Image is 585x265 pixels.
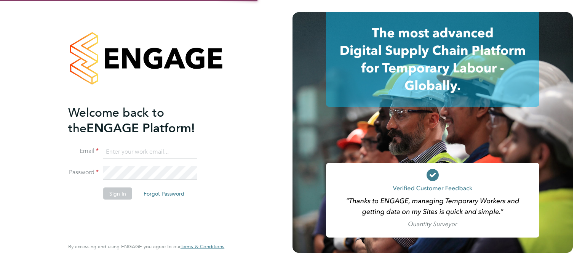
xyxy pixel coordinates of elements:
[68,105,164,135] span: Welcome back to the
[68,169,99,177] label: Password
[68,147,99,155] label: Email
[68,104,217,136] h2: ENGAGE Platform!
[181,244,224,250] a: Terms & Conditions
[103,188,132,200] button: Sign In
[137,188,190,200] button: Forgot Password
[103,145,197,159] input: Enter your work email...
[68,243,224,250] span: By accessing and using ENGAGE you agree to our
